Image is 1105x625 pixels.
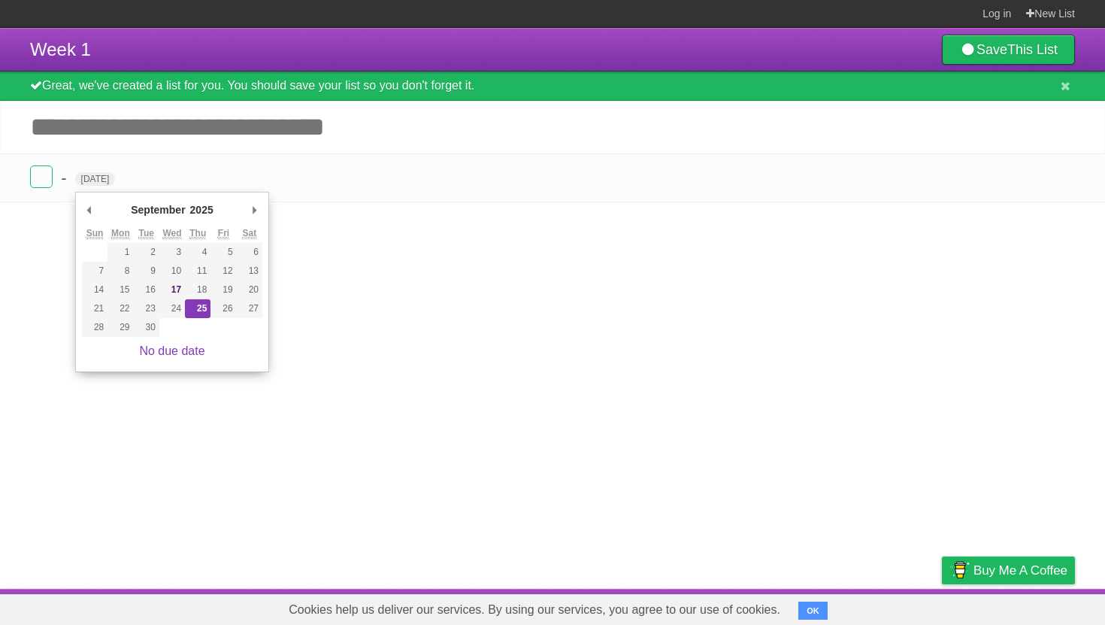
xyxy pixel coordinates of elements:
abbr: Tuesday [138,228,153,239]
span: Buy me a coffee [973,557,1067,584]
button: 17 [159,281,185,299]
a: Buy me a coffee [942,557,1075,584]
b: This List [1007,42,1058,57]
button: 19 [210,281,236,299]
button: 6 [237,243,262,262]
button: OK [798,602,828,620]
button: 24 [159,299,185,318]
a: Terms [871,593,904,621]
button: 9 [134,262,159,281]
button: 12 [210,262,236,281]
div: 2025 [188,199,216,221]
a: Suggest a feature [980,593,1075,621]
button: 22 [107,299,133,318]
a: No due date [139,344,204,357]
button: 3 [159,243,185,262]
abbr: Wednesday [162,228,181,239]
button: 7 [82,262,107,281]
button: 16 [134,281,159,299]
button: 23 [134,299,159,318]
abbr: Monday [111,228,130,239]
div: September [129,199,187,221]
button: 26 [210,299,236,318]
abbr: Sunday [86,228,104,239]
button: 13 [237,262,262,281]
span: Week 1 [30,39,91,59]
a: Developers [792,593,852,621]
img: Buy me a coffee [949,557,970,583]
span: Cookies help us deliver our services. By using our services, you agree to our use of cookies. [274,595,795,625]
button: Previous Month [82,199,97,221]
button: 15 [107,281,133,299]
button: 11 [185,262,210,281]
button: Next Month [247,199,262,221]
button: 1 [107,243,133,262]
a: About [742,593,773,621]
button: 14 [82,281,107,299]
button: 10 [159,262,185,281]
button: 29 [107,318,133,337]
button: 20 [237,281,262,299]
button: 28 [82,318,107,337]
span: [DATE] [75,172,116,186]
button: 18 [185,281,210,299]
span: - [61,168,70,187]
button: 5 [210,243,236,262]
button: 27 [237,299,262,318]
button: 4 [185,243,210,262]
a: Privacy [922,593,961,621]
button: 2 [134,243,159,262]
abbr: Thursday [189,228,206,239]
abbr: Friday [218,228,229,239]
button: 21 [82,299,107,318]
a: SaveThis List [942,35,1075,65]
button: 30 [134,318,159,337]
button: 8 [107,262,133,281]
button: 25 [185,299,210,318]
label: Done [30,165,53,188]
abbr: Saturday [242,228,256,239]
